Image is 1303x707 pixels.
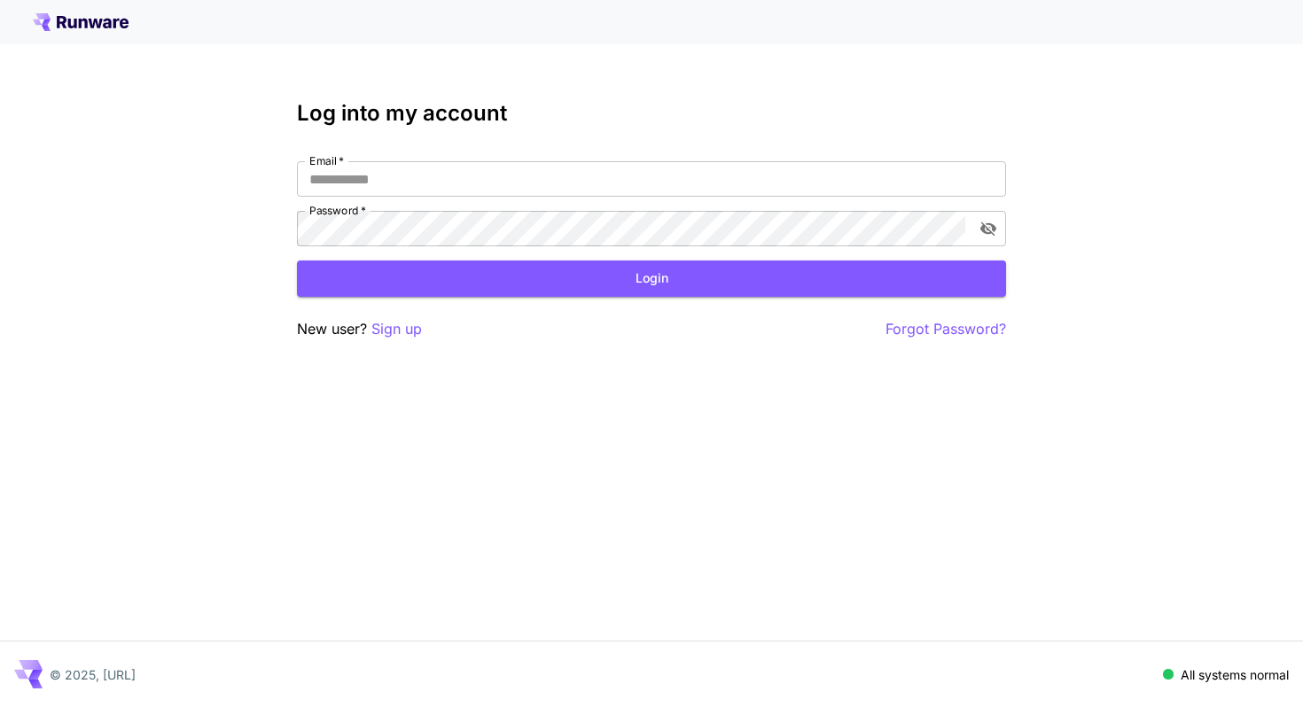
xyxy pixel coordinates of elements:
[309,203,366,218] label: Password
[297,260,1006,297] button: Login
[972,213,1004,245] button: toggle password visibility
[371,318,422,340] button: Sign up
[886,318,1006,340] button: Forgot Password?
[50,665,136,684] p: © 2025, [URL]
[297,101,1006,126] h3: Log into my account
[309,153,344,168] label: Email
[1181,665,1289,684] p: All systems normal
[297,318,422,340] p: New user?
